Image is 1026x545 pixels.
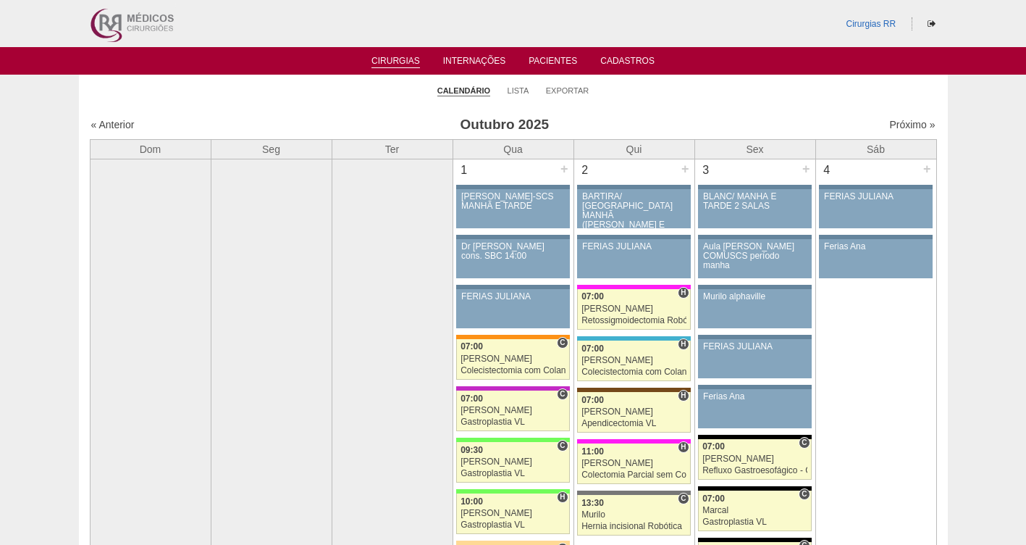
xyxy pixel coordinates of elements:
div: + [558,159,571,178]
div: + [800,159,812,178]
div: Colectomia Parcial sem Colostomia VL [581,470,686,480]
span: 09:30 [461,445,483,455]
div: Key: Neomater [577,336,690,341]
div: Apendicectomia VL [581,419,686,428]
span: Consultório [678,493,689,504]
a: H 11:00 [PERSON_NAME] Colectomia Parcial sem Colostomia VL [577,444,690,484]
a: FERIAS JULIANA [698,339,811,378]
div: [PERSON_NAME] [461,406,565,415]
div: 1 [453,159,476,181]
a: Aula [PERSON_NAME] COMUSCS período manha [698,239,811,278]
a: Pacientes [529,56,577,70]
span: 07:00 [702,441,725,452]
div: Key: Maria Braido [456,386,569,391]
div: FERIAS JULIANA [703,342,807,351]
span: Consultório [799,437,810,449]
a: H 07:00 [PERSON_NAME] Apendicectomia VL [577,392,690,433]
div: Ferias Ana [824,242,928,251]
span: Consultório [557,388,568,400]
i: Sair [928,20,935,28]
div: Hernia incisional Robótica [581,522,686,531]
th: Qua [453,139,573,159]
div: Retossigmoidectomia Robótica [581,316,686,325]
div: [PERSON_NAME] [581,356,686,365]
th: Qui [573,139,694,159]
span: 10:00 [461,496,483,507]
span: 07:00 [461,394,483,404]
div: Key: Aviso [698,235,811,239]
a: BLANC/ MANHÃ E TARDE 2 SALAS [698,189,811,228]
div: [PERSON_NAME] [581,407,686,417]
a: C 07:00 [PERSON_NAME] Colecistectomia com Colangiografia VL [456,339,569,380]
a: [PERSON_NAME]-SCS MANHÃ E TARDE [456,189,569,228]
div: Gastroplastia VL [461,520,565,530]
a: H 07:00 [PERSON_NAME] Retossigmoidectomia Robótica [577,289,690,330]
div: Key: Aviso [698,285,811,289]
div: [PERSON_NAME] [461,457,565,467]
a: Próximo » [889,119,935,130]
div: Aula [PERSON_NAME] COMUSCS período manha [703,242,807,271]
div: Key: Aviso [698,335,811,339]
a: Lista [508,86,529,96]
div: BARTIRA/ [GEOGRAPHIC_DATA] MANHÃ ([PERSON_NAME] E ANA)/ SANTA JOANA -TARDE [582,192,686,249]
span: Hospital [678,390,689,402]
div: [PERSON_NAME] [702,454,807,464]
div: Gastroplastia VL [461,417,565,427]
a: C 07:00 [PERSON_NAME] Gastroplastia VL [456,391,569,431]
span: Hospital [557,491,568,503]
div: Murilo [581,510,686,520]
a: C 07:00 Marcal Gastroplastia VL [698,491,811,531]
a: FERIAS JULIANA [456,289,569,328]
div: FERIAS JULIANA [582,242,686,251]
div: [PERSON_NAME] [461,354,565,364]
a: FERIAS JULIANA [819,189,932,228]
div: Key: Aviso [456,185,569,189]
th: Sáb [815,139,936,159]
a: H 07:00 [PERSON_NAME] Colecistectomia com Colangiografia VL [577,341,690,381]
div: Key: Aviso [577,235,690,239]
span: 07:00 [581,395,604,405]
div: [PERSON_NAME] [581,304,686,314]
div: Key: Aviso [819,185,932,189]
div: Ferias Ana [703,392,807,402]
a: Cirurgias [371,56,420,68]
th: Ter [332,139,453,159]
div: Gastroplastia VL [461,469,565,478]
span: Consultório [799,488,810,500]
h3: Outubro 2025 [293,115,715,136]
th: Dom [90,139,211,159]
div: Murilo alphaville [703,292,807,301]
a: Internações [443,56,506,70]
a: FERIAS JULIANA [577,239,690,278]
a: Murilo alphaville [698,289,811,328]
div: Dr [PERSON_NAME] cons. SBC 14:00 [461,242,565,261]
div: FERIAS JULIANA [824,192,928,201]
div: Key: Aviso [698,385,811,389]
span: 07:00 [581,291,604,301]
div: + [679,159,691,178]
div: Key: Santa Joana [577,388,690,392]
div: Colecistectomia com Colangiografia VL [461,366,565,375]
a: Exportar [546,86,589,96]
div: Refluxo Gastroesofágico - Cirurgia VL [702,466,807,475]
div: 2 [574,159,597,181]
div: Key: Bartira [456,541,569,545]
div: Key: Aviso [819,235,932,239]
a: C 13:30 Murilo Hernia incisional Robótica [577,495,690,536]
div: Key: Santa Catarina [577,491,690,495]
a: H 10:00 [PERSON_NAME] Gastroplastia VL [456,494,569,534]
div: Key: Brasil [456,489,569,494]
div: Key: Aviso [577,185,690,189]
div: [PERSON_NAME]-SCS MANHÃ E TARDE [461,192,565,211]
a: Cirurgias RR [846,19,896,29]
div: [PERSON_NAME] [461,509,565,518]
div: 3 [695,159,718,181]
th: Sex [694,139,815,159]
a: « Anterior [91,119,135,130]
div: Key: Aviso [698,185,811,189]
span: Hospital [678,287,689,299]
a: C 09:30 [PERSON_NAME] Gastroplastia VL [456,442,569,483]
div: Key: Brasil [456,438,569,442]
a: C 07:00 [PERSON_NAME] Refluxo Gastroesofágico - Cirurgia VL [698,439,811,480]
a: BARTIRA/ [GEOGRAPHIC_DATA] MANHÃ ([PERSON_NAME] E ANA)/ SANTA JOANA -TARDE [577,189,690,228]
